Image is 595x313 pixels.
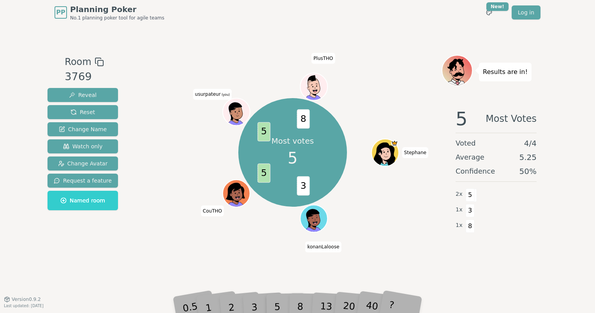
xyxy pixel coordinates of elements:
span: Click to change your name [193,89,232,100]
span: 3 [466,204,475,217]
button: Watch only [48,139,118,153]
span: 5.25 [519,152,537,163]
span: Voted [456,138,476,149]
button: New! [482,5,496,19]
span: Watch only [63,142,103,150]
span: Click to change your name [201,205,224,216]
span: 8 [297,109,310,128]
span: Click to change your name [312,53,335,63]
span: 3 [297,176,310,195]
div: 3769 [65,69,104,85]
span: 5 [466,188,475,202]
span: Named room [60,197,105,204]
button: Click to change your avatar [224,99,250,125]
span: Most Votes [486,109,537,128]
button: Request a feature [48,174,118,188]
span: (you) [221,93,230,97]
span: No.1 planning poker tool for agile teams [70,15,164,21]
span: 2 x [456,190,463,199]
button: Version0.9.2 [4,296,41,302]
span: 50 % [519,166,537,177]
span: Request a feature [54,177,112,185]
span: 5 [258,164,271,183]
span: Last updated: [DATE] [4,304,44,308]
button: Reveal [48,88,118,102]
span: Stephane is the host [391,140,398,147]
span: Reset [70,108,95,116]
span: Change Avatar [58,160,108,167]
span: Version 0.9.2 [12,296,41,302]
div: New! [486,2,509,11]
button: Named room [48,191,118,210]
span: 1 x [456,221,463,230]
span: PP [56,8,65,17]
button: Change Avatar [48,156,118,171]
span: Change Name [59,125,107,133]
span: Planning Poker [70,4,164,15]
button: Reset [48,105,118,119]
span: 1 x [456,206,463,214]
span: 4 / 4 [524,138,537,149]
span: Reveal [69,91,97,99]
span: Confidence [456,166,495,177]
span: 8 [466,220,475,233]
button: Change Name [48,122,118,136]
span: Click to change your name [305,241,341,252]
p: Results are in! [483,67,528,77]
p: Most votes [271,135,314,146]
span: Click to change your name [402,147,428,158]
a: PPPlanning PokerNo.1 planning poker tool for agile teams [55,4,164,21]
span: Room [65,55,91,69]
a: Log in [512,5,540,19]
span: 5 [456,109,468,128]
span: 5 [258,122,271,141]
span: 5 [288,146,297,170]
span: Average [456,152,484,163]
